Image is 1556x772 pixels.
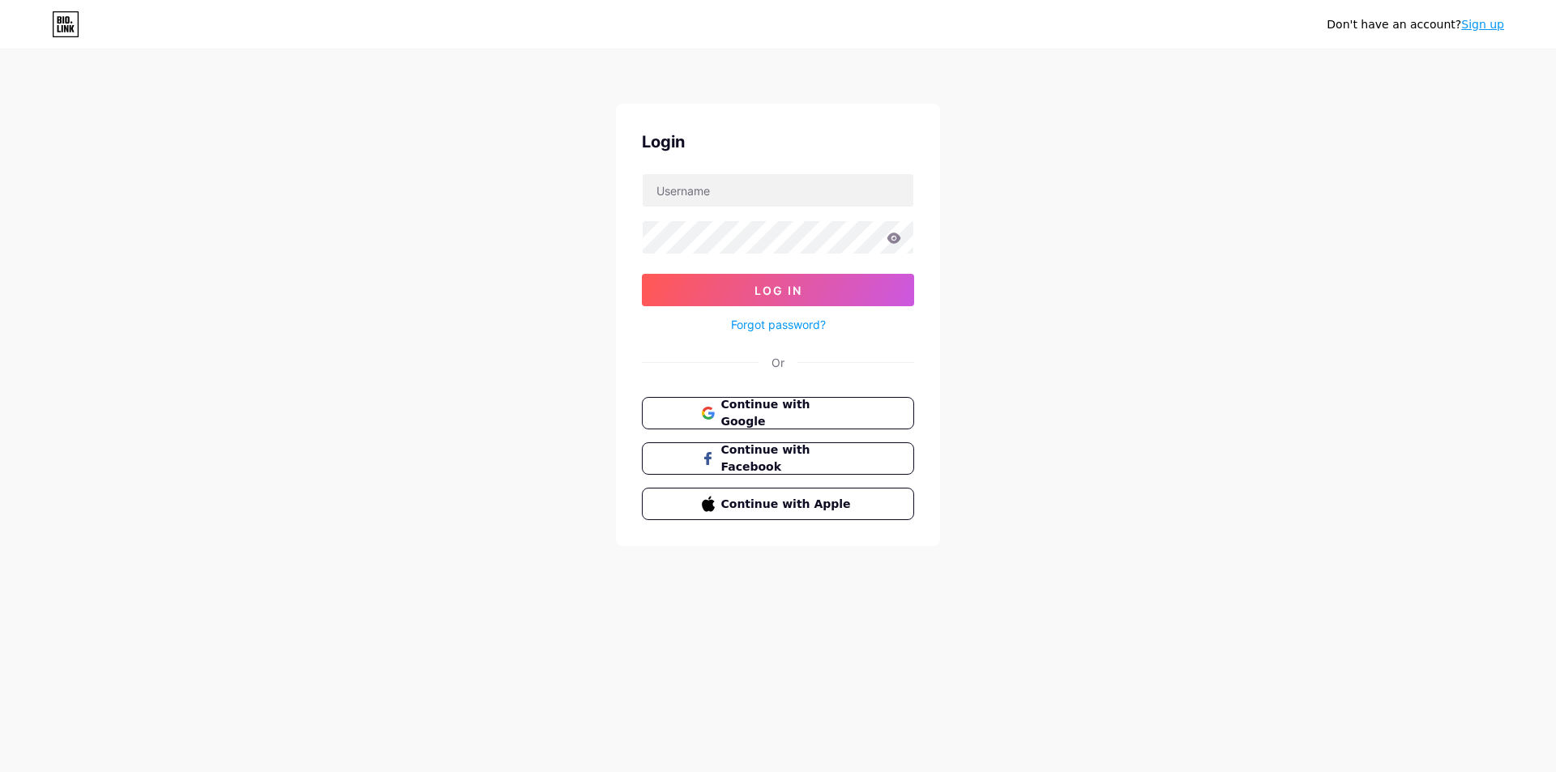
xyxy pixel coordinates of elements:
[642,274,914,306] button: Log In
[772,354,784,371] div: Or
[642,442,914,475] button: Continue with Facebook
[754,284,802,297] span: Log In
[643,174,913,207] input: Username
[1327,16,1504,33] div: Don't have an account?
[721,496,855,513] span: Continue with Apple
[1461,18,1504,31] a: Sign up
[642,130,914,154] div: Login
[642,397,914,429] button: Continue with Google
[731,316,826,333] a: Forgot password?
[721,396,855,430] span: Continue with Google
[721,441,855,476] span: Continue with Facebook
[642,488,914,520] button: Continue with Apple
